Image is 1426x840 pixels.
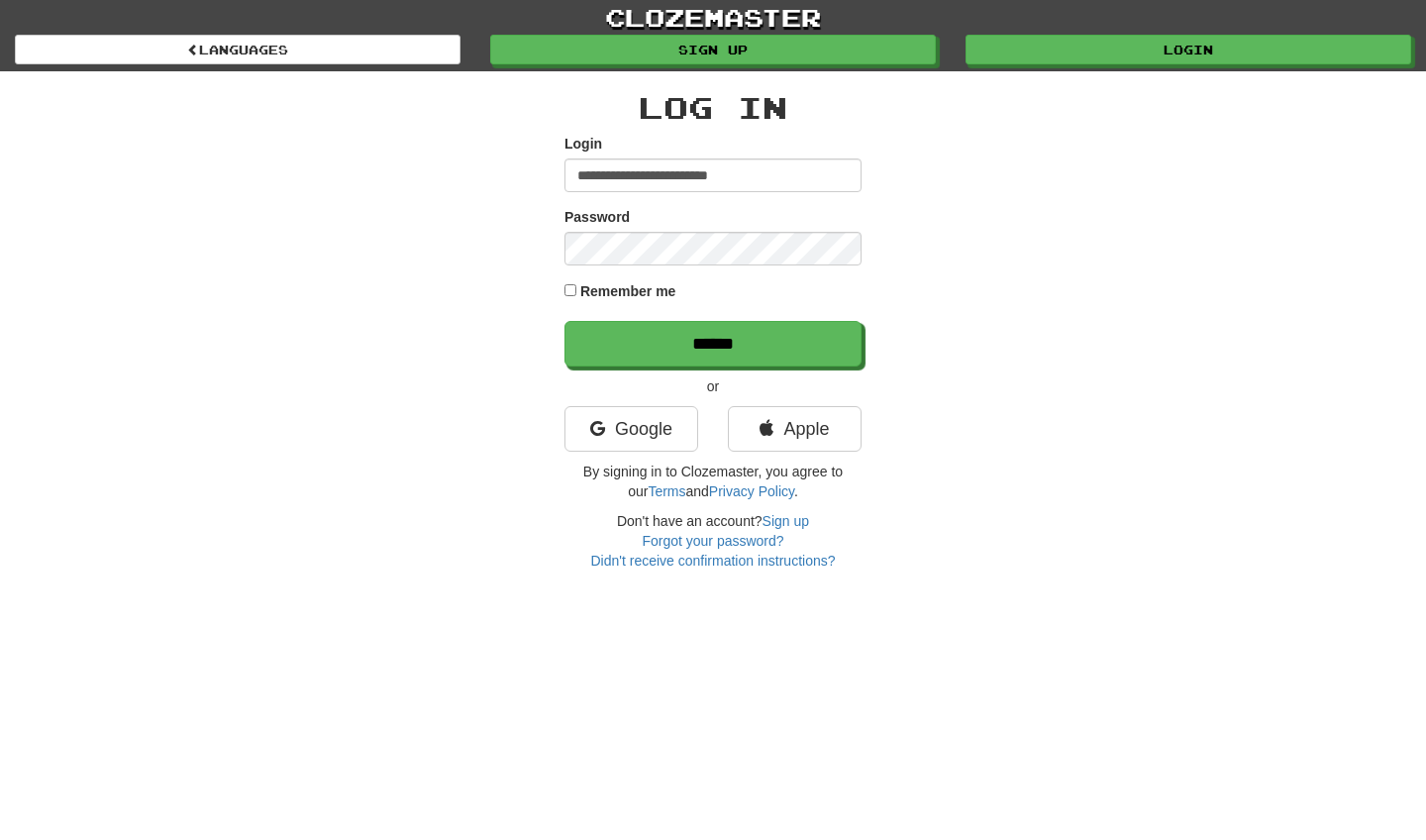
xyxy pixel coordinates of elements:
[966,35,1411,64] a: Login
[564,134,602,154] label: Login
[490,35,936,64] a: Sign up
[642,533,783,549] a: Forgot your password?
[564,207,630,227] label: Password
[564,511,862,571] div: Don't have an account?
[580,281,676,301] label: Remember me
[648,483,685,499] a: Terms
[15,35,460,64] a: Languages
[564,406,698,452] a: Google
[564,376,862,396] p: or
[728,406,862,452] a: Apple
[763,513,809,529] a: Sign up
[590,553,835,569] a: Didn't receive confirmation instructions?
[709,483,794,499] a: Privacy Policy
[564,462,862,501] p: By signing in to Clozemaster, you agree to our and .
[564,91,862,124] h2: Log In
